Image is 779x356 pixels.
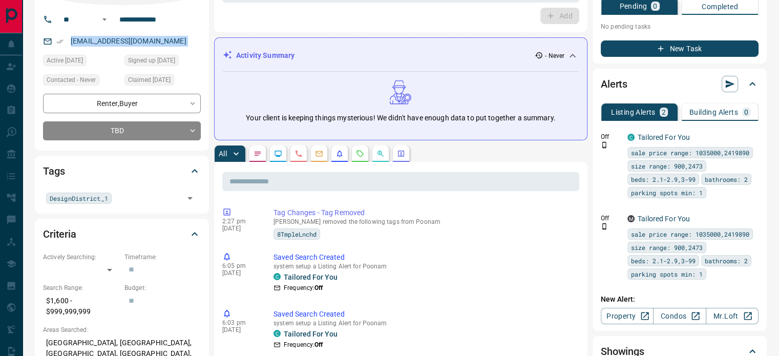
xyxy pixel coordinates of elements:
[611,109,656,116] p: Listing Alerts
[705,256,748,266] span: bathrooms: 2
[273,218,575,225] p: [PERSON_NAME] removed the following tags from Poonam
[706,308,759,324] a: Mr.Loft
[222,225,258,232] p: [DATE]
[284,330,338,338] a: Tailored For You
[43,159,201,183] div: Tags
[744,109,748,116] p: 0
[631,256,696,266] span: beds: 2.1-2.9,3-99
[284,273,338,281] a: Tailored For You
[246,113,555,123] p: Your client is keeping things mysterious! We didn't have enough data to put together a summary.
[631,187,703,198] span: parking spots min: 1
[314,341,323,348] strong: Off
[273,320,575,327] p: system setup a Listing Alert for Poonam
[545,51,564,60] p: - Never
[601,141,608,149] svg: Push Notification Only
[43,121,201,140] div: TBD
[376,150,385,158] svg: Opportunities
[601,308,654,324] a: Property
[689,109,738,116] p: Building Alerts
[273,207,575,218] p: Tag Changes - Tag Removed
[356,150,364,158] svg: Requests
[619,3,647,10] p: Pending
[638,215,690,223] a: Tailored For You
[627,134,635,141] div: condos.ca
[222,218,258,225] p: 2:27 pm
[284,340,323,349] p: Frequency:
[631,242,703,253] span: size range: 900,2473
[222,319,258,326] p: 6:03 pm
[335,150,344,158] svg: Listing Alerts
[43,226,76,242] h2: Criteria
[705,174,748,184] span: bathrooms: 2
[43,94,201,113] div: Renter , Buyer
[294,150,303,158] svg: Calls
[98,13,111,26] button: Open
[43,325,201,334] p: Areas Searched:
[653,308,706,324] a: Condos
[43,283,119,292] p: Search Range:
[43,292,119,320] p: $1,600 - $999,999,999
[702,3,738,10] p: Completed
[222,326,258,333] p: [DATE]
[124,253,201,262] p: Timeframe:
[47,55,83,66] span: Active [DATE]
[71,37,186,45] a: [EMAIL_ADDRESS][DOMAIN_NAME]
[314,284,323,291] strong: Off
[601,76,627,92] h2: Alerts
[631,174,696,184] span: beds: 2.1-2.9,3-99
[273,330,281,337] div: condos.ca
[601,294,759,305] p: New Alert:
[315,150,323,158] svg: Emails
[56,38,64,45] svg: Email Verified
[124,283,201,292] p: Budget:
[273,309,575,320] p: Saved Search Created
[601,223,608,230] svg: Push Notification Only
[128,55,175,66] span: Signed up [DATE]
[601,19,759,34] p: No pending tasks
[601,72,759,96] div: Alerts
[236,50,294,61] p: Activity Summary
[43,163,65,179] h2: Tags
[631,269,703,279] span: parking spots min: 1
[222,269,258,277] p: [DATE]
[219,150,227,157] p: All
[627,215,635,222] div: mrloft.ca
[222,262,258,269] p: 6:05 pm
[43,253,119,262] p: Actively Searching:
[601,40,759,57] button: New Task
[653,3,657,10] p: 0
[43,222,201,246] div: Criteria
[273,273,281,280] div: condos.ca
[47,75,96,85] span: Contacted - Never
[124,74,201,89] div: Wed May 22 2019
[273,263,575,270] p: system setup a Listing Alert for Poonam
[183,191,197,205] button: Open
[50,193,108,203] span: DesignDistrict_1
[128,75,171,85] span: Claimed [DATE]
[273,252,575,263] p: Saved Search Created
[223,46,579,65] div: Activity Summary- Never
[638,133,690,141] a: Tailored For You
[631,229,749,239] span: sale price range: 1035000,2419890
[601,214,621,223] p: Off
[124,55,201,69] div: Wed May 22 2019
[397,150,405,158] svg: Agent Actions
[277,229,317,239] span: 8TmpleLnchd
[254,150,262,158] svg: Notes
[631,161,703,171] span: size range: 900,2473
[662,109,666,116] p: 2
[284,283,323,292] p: Frequency:
[631,148,749,158] span: sale price range: 1035000,2419890
[601,132,621,141] p: Off
[43,55,119,69] div: Sat Jul 09 2022
[274,150,282,158] svg: Lead Browsing Activity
